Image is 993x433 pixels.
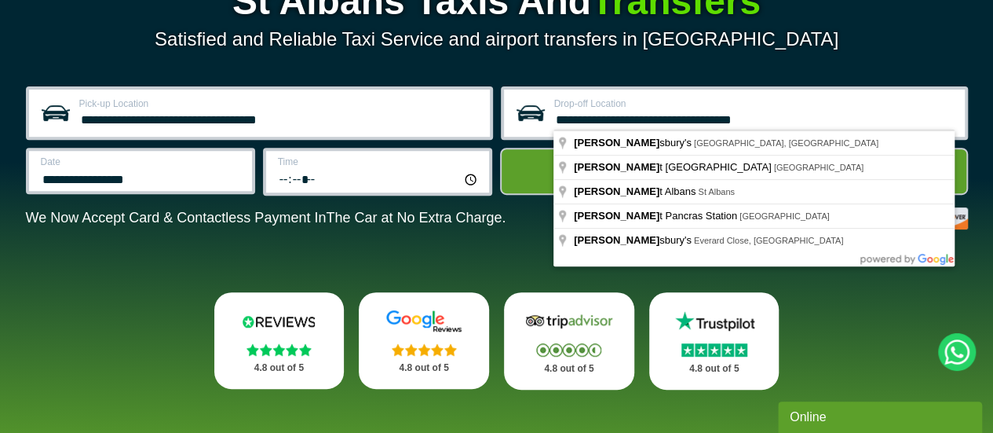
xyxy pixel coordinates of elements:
[574,234,659,246] span: [PERSON_NAME]
[574,234,694,246] span: sbury's
[694,138,878,148] span: [GEOGRAPHIC_DATA], [GEOGRAPHIC_DATA]
[392,343,457,356] img: Stars
[574,210,659,222] span: [PERSON_NAME]
[522,310,616,333] img: Tripadvisor
[377,310,471,333] img: Google
[246,343,312,356] img: Stars
[41,157,243,167] label: Date
[521,359,617,379] p: 4.8 out of 5
[536,343,601,357] img: Stars
[500,148,968,195] button: Get Quote
[278,157,480,167] label: Time
[574,161,774,173] span: t [GEOGRAPHIC_DATA]
[504,292,634,390] a: Tripadvisor Stars 4.8 out of 5
[574,161,659,173] span: [PERSON_NAME]
[574,210,739,222] span: t Pancras Station
[554,99,955,108] label: Drop-off Location
[778,398,985,433] iframe: chat widget
[774,163,864,172] span: [GEOGRAPHIC_DATA]
[232,310,326,333] img: Reviews.io
[79,99,480,108] label: Pick-up Location
[574,137,659,149] span: [PERSON_NAME]
[26,28,968,50] p: Satisfied and Reliable Taxi Service and airport transfers in [GEOGRAPHIC_DATA]
[739,211,830,221] span: [GEOGRAPHIC_DATA]
[326,210,506,226] span: The Car at No Extra Charge.
[649,292,779,390] a: Trustpilot Stars 4.8 out of 5
[681,343,747,357] img: Stars
[667,310,761,333] img: Trustpilot
[359,292,489,389] a: Google Stars 4.8 out of 5
[694,236,843,245] span: Everard Close, [GEOGRAPHIC_DATA]
[214,292,345,389] a: Reviews.io Stars 4.8 out of 5
[574,185,698,197] span: t Albans
[698,187,734,196] span: St Albans
[666,359,762,379] p: 4.8 out of 5
[376,358,472,378] p: 4.8 out of 5
[574,137,694,149] span: sbury's
[574,185,659,197] span: [PERSON_NAME]
[26,210,506,226] p: We Now Accept Card & Contactless Payment In
[232,358,327,378] p: 4.8 out of 5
